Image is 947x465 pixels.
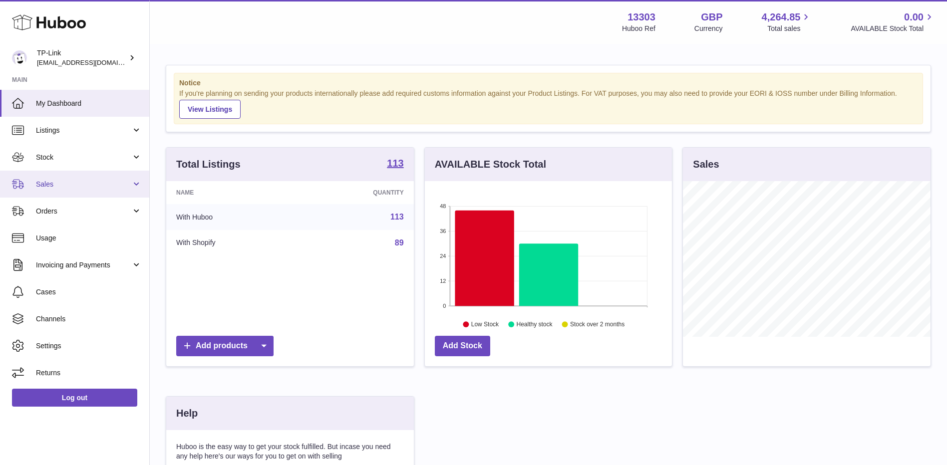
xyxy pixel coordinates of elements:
[767,24,812,33] span: Total sales
[176,442,404,461] p: Huboo is the easy way to get your stock fulfilled. But incase you need any help here's our ways f...
[435,336,490,356] a: Add Stock
[622,24,655,33] div: Huboo Ref
[37,48,127,67] div: TP-Link
[628,10,655,24] strong: 13303
[693,158,719,171] h3: Sales
[390,213,404,221] a: 113
[176,158,241,171] h3: Total Listings
[701,10,722,24] strong: GBP
[36,207,131,216] span: Orders
[36,260,131,270] span: Invoicing and Payments
[179,89,918,119] div: If you're planning on sending your products internationally please add required customs informati...
[166,204,300,230] td: With Huboo
[516,321,553,328] text: Healthy stock
[166,230,300,256] td: With Shopify
[762,10,801,24] span: 4,264.85
[851,10,935,33] a: 0.00 AVAILABLE Stock Total
[36,287,142,297] span: Cases
[36,99,142,108] span: My Dashboard
[12,50,27,65] img: gaby.chen@tp-link.com
[176,336,274,356] a: Add products
[36,126,131,135] span: Listings
[904,10,924,24] span: 0.00
[440,228,446,234] text: 36
[440,278,446,284] text: 12
[12,389,137,407] a: Log out
[300,181,413,204] th: Quantity
[387,158,403,170] a: 113
[440,253,446,259] text: 24
[694,24,723,33] div: Currency
[36,368,142,378] span: Returns
[443,303,446,309] text: 0
[36,180,131,189] span: Sales
[36,341,142,351] span: Settings
[179,78,918,88] strong: Notice
[36,153,131,162] span: Stock
[37,58,147,66] span: [EMAIL_ADDRESS][DOMAIN_NAME]
[435,158,546,171] h3: AVAILABLE Stock Total
[851,24,935,33] span: AVAILABLE Stock Total
[176,407,198,420] h3: Help
[440,203,446,209] text: 48
[762,10,812,33] a: 4,264.85 Total sales
[166,181,300,204] th: Name
[179,100,241,119] a: View Listings
[36,314,142,324] span: Channels
[471,321,499,328] text: Low Stock
[387,158,403,168] strong: 113
[36,233,142,243] span: Usage
[570,321,625,328] text: Stock over 2 months
[395,238,404,247] a: 89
